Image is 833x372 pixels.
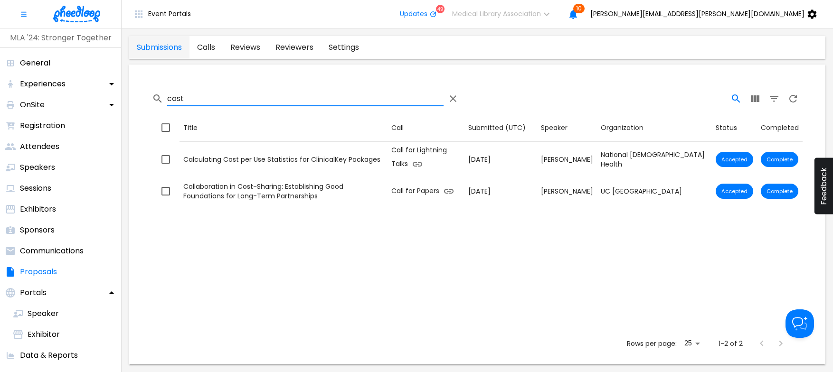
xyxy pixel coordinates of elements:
div: Submission is complete [761,184,798,199]
div: Organization [601,122,644,134]
a: Speaker [8,303,121,324]
div: Calculating Cost per Use Statistics for ClinicalKey Packages [183,155,384,164]
div: Speaker [541,122,593,133]
div: Proposal has been accepted [716,184,753,199]
span: Complete [761,156,798,163]
p: [DATE] [468,155,533,165]
p: Registration [20,120,65,131]
span: [PERSON_NAME][EMAIL_ADDRESS][PERSON_NAME][DOMAIN_NAME] [590,10,805,18]
div: 25 [681,336,703,350]
div: Status [716,122,753,133]
p: Communications [20,245,84,257]
button: 10 [564,5,583,24]
span: 10 [573,4,585,13]
button: View Columns [746,89,765,108]
span: Accepted [716,187,753,195]
p: Experiences [20,78,66,90]
p: Proposals [20,266,57,278]
span: Complete [761,187,798,195]
div: Table Toolbar [152,84,803,114]
p: Data & Reports [20,350,78,361]
p: Exhibitors [20,204,56,215]
span: Updates [400,10,427,18]
div: Proposal has been accepted [716,152,753,167]
span: Refresh Page [784,93,803,103]
div: Submitted (UTC) [468,122,526,134]
div: Completed [761,122,799,133]
p: Rows per page: [627,339,677,348]
p: Exhibitor [28,329,60,340]
button: [PERSON_NAME][EMAIL_ADDRESS][PERSON_NAME][DOMAIN_NAME] [583,5,829,24]
p: OnSite [20,99,45,111]
p: Sponsors [20,224,55,236]
a: proposals-tab-submissions [129,36,189,59]
div: Call for Papers [391,182,460,201]
a: proposals-tab-reviewers [268,36,321,59]
img: logo [53,6,100,22]
div: proposals tabs [129,36,367,59]
p: Speakers [20,162,55,173]
div: 49 [436,5,445,13]
p: Speaker [28,308,59,319]
span: Medical Library Association [452,10,541,18]
p: MLA '24: Stronger Together [4,32,117,44]
a: proposals-tab-settings [321,36,367,59]
div: UC [GEOGRAPHIC_DATA] [601,186,708,196]
div: [PERSON_NAME] [541,186,593,196]
button: Filter Table [765,89,784,108]
button: Sort [597,119,647,137]
button: Sort [464,119,530,137]
button: Refresh Page [784,89,803,108]
input: Search [167,91,444,106]
button: Search [727,89,746,108]
div: Collaboration in Cost-Sharing: Establishing Good Foundations for Long-Term Partnerships [183,182,384,201]
p: Attendees [20,141,59,152]
p: [DATE] [468,186,533,196]
div: Title [183,122,384,133]
div: National [DEMOGRAPHIC_DATA] Health [601,150,708,169]
a: Exhibitor [8,324,121,345]
p: Sessions [20,183,51,194]
p: 1-2 of 2 [719,339,743,348]
div: Call [391,122,460,133]
div: Call for Lightning Talks [391,145,460,174]
span: Feedback [819,167,828,205]
span: Event Portals [148,10,191,18]
a: proposals-tab-calls [189,36,223,59]
p: General [20,57,50,69]
p: Portals [20,287,47,298]
button: Event Portals [125,5,199,24]
button: Medical Library Association [445,5,564,24]
a: proposals-tab-reviews [223,36,268,59]
button: Updates49 [392,5,445,24]
div: [PERSON_NAME] [541,155,593,164]
div: Submission is complete [761,152,798,167]
iframe: Help Scout Beacon - Open [786,309,814,338]
span: Accepted [716,156,753,163]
